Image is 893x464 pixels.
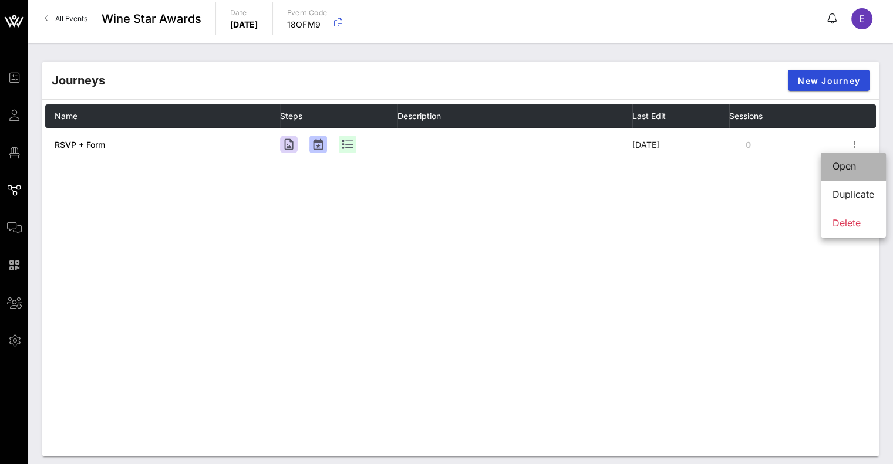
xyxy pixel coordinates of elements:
[287,19,328,31] p: 18OFM9
[230,7,258,19] p: Date
[55,140,105,150] a: RSVP + Form
[280,111,302,121] span: Steps
[851,8,872,29] div: E
[632,111,666,121] span: Last Edit
[102,10,201,28] span: Wine Star Awards
[397,104,632,128] th: Description: Not sorted. Activate to sort ascending.
[632,140,659,150] span: [DATE]
[55,14,87,23] span: All Events
[287,7,328,19] p: Event Code
[397,111,441,121] span: Description
[230,19,258,31] p: [DATE]
[797,76,860,86] span: New Journey
[833,218,874,229] div: Delete
[859,13,865,25] span: E
[38,9,95,28] a: All Events
[280,104,397,128] th: Steps
[833,161,874,172] div: Open
[788,70,870,91] button: New Journey
[833,189,874,200] div: Duplicate
[52,72,105,89] div: Journeys
[632,104,729,128] th: Last Edit: Not sorted. Activate to sort ascending.
[55,111,77,121] span: Name
[729,111,763,121] span: Sessions
[729,104,847,128] th: Sessions: Not sorted. Activate to sort ascending.
[45,104,280,128] th: Name: Not sorted. Activate to sort ascending.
